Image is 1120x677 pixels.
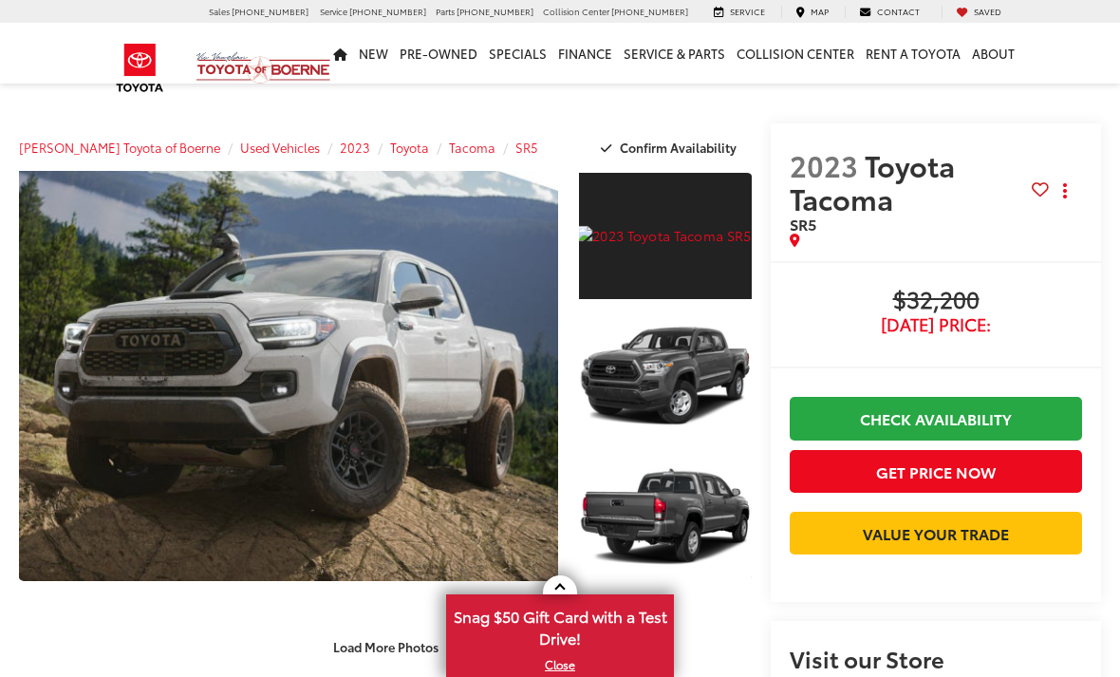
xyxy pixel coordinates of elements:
[790,315,1082,334] span: [DATE] Price:
[781,6,843,18] a: Map
[209,5,230,17] span: Sales
[552,23,618,84] a: Finance
[577,310,754,442] img: 2023 Toyota Tacoma SR5
[457,5,533,17] span: [PHONE_NUMBER]
[320,630,452,663] button: Load More Photos
[579,452,752,582] a: Expand Photo 3
[436,5,455,17] span: Parts
[340,139,370,156] a: 2023
[790,512,1082,555] a: Value Your Trade
[790,287,1082,315] span: $32,200
[579,171,752,301] a: Expand Photo 1
[196,51,331,85] img: Vic Vaughan Toyota of Boerne
[790,144,858,185] span: 2023
[13,170,563,582] img: 2023 Toyota Tacoma SR5
[942,6,1016,18] a: My Saved Vehicles
[353,23,394,84] a: New
[390,139,429,156] a: Toyota
[327,23,353,84] a: Home
[811,5,829,17] span: Map
[590,131,753,164] button: Confirm Availability
[394,23,483,84] a: Pre-Owned
[966,23,1020,84] a: About
[611,5,688,17] span: [PHONE_NUMBER]
[1063,183,1067,198] span: dropdown dots
[19,139,220,156] a: [PERSON_NAME] Toyota of Boerne
[232,5,308,17] span: [PHONE_NUMBER]
[349,5,426,17] span: [PHONE_NUMBER]
[790,213,816,235] span: SR5
[731,23,860,84] a: Collision Center
[790,450,1082,493] button: Get Price Now
[700,6,779,18] a: Service
[620,139,737,156] span: Confirm Availability
[448,596,672,654] span: Snag $50 Gift Card with a Test Drive!
[449,139,495,156] a: Tacoma
[877,5,920,17] span: Contact
[19,171,558,581] a: Expand Photo 0
[790,646,1082,670] h2: Visit our Store
[543,5,609,17] span: Collision Center
[790,397,1082,440] a: Check Availability
[790,144,955,218] span: Toyota Tacoma
[577,226,754,245] img: 2023 Toyota Tacoma SR5
[579,311,752,442] a: Expand Photo 2
[104,37,176,99] img: Toyota
[577,450,754,583] img: 2023 Toyota Tacoma SR5
[320,5,347,17] span: Service
[845,6,934,18] a: Contact
[974,5,1001,17] span: Saved
[618,23,731,84] a: Service & Parts: Opens in a new tab
[515,139,538,156] a: SR5
[1049,175,1082,208] button: Actions
[730,5,765,17] span: Service
[860,23,966,84] a: Rent a Toyota
[240,139,320,156] a: Used Vehicles
[483,23,552,84] a: Specials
